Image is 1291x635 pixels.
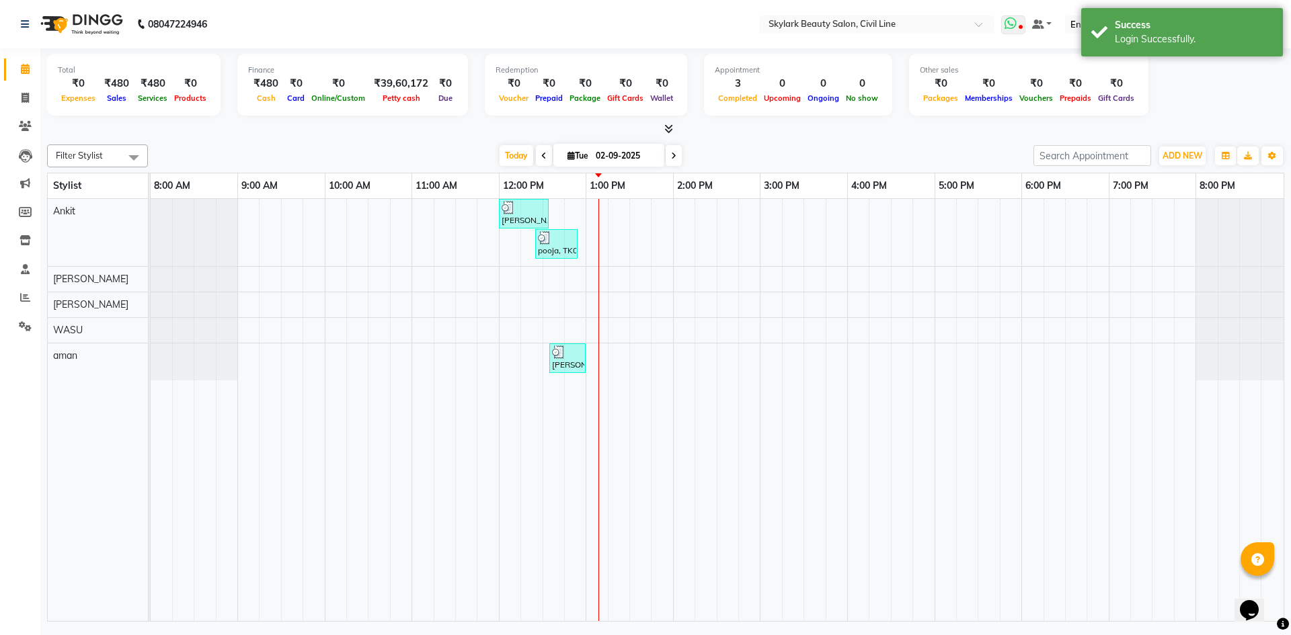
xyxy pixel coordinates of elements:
[1196,176,1239,196] a: 8:00 PM
[53,298,128,310] span: [PERSON_NAME]
[308,76,368,91] div: ₹0
[804,93,843,103] span: Ongoing
[99,76,134,91] div: ₹480
[148,5,207,43] b: 08047224946
[325,176,374,196] a: 10:00 AM
[566,93,604,103] span: Package
[920,65,1138,76] div: Other sales
[843,93,882,103] span: No show
[1033,145,1151,166] input: Search Appointment
[284,93,308,103] span: Card
[368,76,434,91] div: ₹39,60,172
[586,176,629,196] a: 1:00 PM
[1235,581,1278,622] iframe: chat widget
[1163,151,1202,161] span: ADD NEW
[500,145,533,166] span: Today
[760,176,803,196] a: 3:00 PM
[1056,76,1095,91] div: ₹0
[592,146,659,166] input: 2025-09-02
[53,179,81,192] span: Stylist
[151,176,194,196] a: 8:00 AM
[1159,146,1206,165] button: ADD NEW
[843,76,882,91] div: 0
[496,93,532,103] span: Voucher
[53,349,77,362] span: aman
[532,93,566,103] span: Prepaid
[58,93,99,103] span: Expenses
[1022,176,1064,196] a: 6:00 PM
[248,65,457,76] div: Finance
[551,345,584,371] div: [PERSON_NAME], TK03, 12:35 PM-01:00 PM, Threading - Eyebrow,Threading - Forhead
[1095,93,1138,103] span: Gift Cards
[58,76,99,91] div: ₹0
[58,65,210,76] div: Total
[715,65,882,76] div: Appointment
[962,76,1016,91] div: ₹0
[1095,76,1138,91] div: ₹0
[935,176,978,196] a: 5:00 PM
[604,76,647,91] div: ₹0
[34,5,126,43] img: logo
[532,76,566,91] div: ₹0
[715,76,760,91] div: 3
[434,76,457,91] div: ₹0
[56,150,103,161] span: Filter Stylist
[284,76,308,91] div: ₹0
[604,93,647,103] span: Gift Cards
[920,93,962,103] span: Packages
[253,93,279,103] span: Cash
[435,93,456,103] span: Due
[496,65,676,76] div: Redemption
[564,151,592,161] span: Tue
[1109,176,1152,196] a: 7:00 PM
[53,273,128,285] span: [PERSON_NAME]
[500,176,547,196] a: 12:00 PM
[920,76,962,91] div: ₹0
[171,76,210,91] div: ₹0
[566,76,604,91] div: ₹0
[647,93,676,103] span: Wallet
[848,176,890,196] a: 4:00 PM
[308,93,368,103] span: Online/Custom
[760,76,804,91] div: 0
[537,231,576,257] div: pooja, TK02, 12:25 PM-12:55 PM, THRE.+FORE.+UPPER LIP.,Face Bleach
[760,93,804,103] span: Upcoming
[53,205,75,217] span: Ankit
[1016,76,1056,91] div: ₹0
[238,176,281,196] a: 9:00 AM
[248,76,284,91] div: ₹480
[171,93,210,103] span: Products
[496,76,532,91] div: ₹0
[674,176,716,196] a: 2:00 PM
[1115,32,1273,46] div: Login Successfully.
[134,93,171,103] span: Services
[379,93,424,103] span: Petty cash
[412,176,461,196] a: 11:00 AM
[104,93,130,103] span: Sales
[1056,93,1095,103] span: Prepaids
[53,324,83,336] span: WASU
[1016,93,1056,103] span: Vouchers
[1115,18,1273,32] div: Success
[962,93,1016,103] span: Memberships
[500,201,547,226] div: [PERSON_NAME], TK01, 12:00 PM-12:35 PM, Threading - Eyebrow,Threading - Forhead,Waxing - Upper Li...
[804,76,843,91] div: 0
[647,76,676,91] div: ₹0
[134,76,171,91] div: ₹480
[715,93,760,103] span: Completed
